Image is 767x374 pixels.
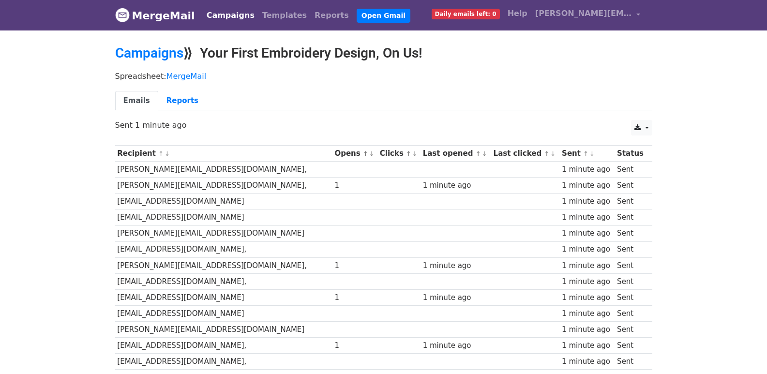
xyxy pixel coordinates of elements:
th: Opens [332,146,377,162]
div: 1 [334,340,375,351]
span: Daily emails left: 0 [432,9,500,19]
td: Sent [615,338,647,354]
div: 1 minute ago [562,340,612,351]
td: [EMAIL_ADDRESS][DOMAIN_NAME] [115,306,332,322]
td: Sent [615,273,647,289]
td: [PERSON_NAME][EMAIL_ADDRESS][DOMAIN_NAME] [115,322,332,338]
a: ↓ [165,150,170,157]
td: [EMAIL_ADDRESS][DOMAIN_NAME], [115,354,332,370]
th: Recipient [115,146,332,162]
a: MergeMail [166,72,206,81]
p: Spreadsheet: [115,71,652,81]
div: 1 minute ago [562,276,612,287]
th: Last opened [421,146,491,162]
td: Sent [615,162,647,178]
td: Sent [615,257,647,273]
td: Sent [615,289,647,305]
td: Sent [615,225,647,241]
a: Templates [258,6,311,25]
a: MergeMail [115,5,195,26]
td: [PERSON_NAME][EMAIL_ADDRESS][DOMAIN_NAME], [115,257,332,273]
div: 1 minute ago [423,260,489,271]
a: ↑ [158,150,164,157]
td: Sent [615,306,647,322]
td: [PERSON_NAME][EMAIL_ADDRESS][DOMAIN_NAME], [115,178,332,194]
a: ↑ [363,150,368,157]
div: 1 minute ago [562,260,612,271]
div: 1 minute ago [423,340,489,351]
a: Campaigns [203,6,258,25]
td: [EMAIL_ADDRESS][DOMAIN_NAME], [115,241,332,257]
td: [EMAIL_ADDRESS][DOMAIN_NAME], [115,273,332,289]
a: Open Gmail [357,9,410,23]
td: [PERSON_NAME][EMAIL_ADDRESS][DOMAIN_NAME], [115,162,332,178]
div: 1 minute ago [562,164,612,175]
div: 1 minute ago [562,212,612,223]
td: [PERSON_NAME][EMAIL_ADDRESS][DOMAIN_NAME] [115,225,332,241]
td: Sent [615,209,647,225]
a: ↓ [412,150,418,157]
h2: ⟫ Your First Embroidery Design, On Us! [115,45,652,61]
span: [PERSON_NAME][EMAIL_ADDRESS][DOMAIN_NAME] [535,8,632,19]
a: ↓ [550,150,556,157]
div: 1 minute ago [562,356,612,367]
a: Help [504,4,531,23]
td: [EMAIL_ADDRESS][DOMAIN_NAME] [115,194,332,209]
a: Emails [115,91,158,111]
div: 1 [334,260,375,271]
div: 1 minute ago [562,228,612,239]
th: Sent [559,146,615,162]
div: 1 minute ago [562,324,612,335]
a: Campaigns [115,45,183,61]
th: Last clicked [491,146,560,162]
img: MergeMail logo [115,8,130,22]
div: 1 [334,292,375,303]
td: Sent [615,194,647,209]
td: Sent [615,178,647,194]
div: 1 minute ago [562,292,612,303]
div: 1 minute ago [423,292,489,303]
td: Sent [615,241,647,257]
div: 1 minute ago [562,196,612,207]
div: 1 [334,180,375,191]
a: [PERSON_NAME][EMAIL_ADDRESS][DOMAIN_NAME] [531,4,645,27]
td: Sent [615,322,647,338]
th: Status [615,146,647,162]
a: ↓ [369,150,375,157]
td: Sent [615,354,647,370]
th: Clicks [377,146,421,162]
a: ↓ [589,150,595,157]
a: ↑ [544,150,549,157]
div: 1 minute ago [562,180,612,191]
td: [EMAIL_ADDRESS][DOMAIN_NAME] [115,289,332,305]
p: Sent 1 minute ago [115,120,652,130]
div: 1 minute ago [562,308,612,319]
a: Reports [158,91,207,111]
a: ↑ [583,150,588,157]
a: ↓ [481,150,487,157]
a: ↑ [406,150,411,157]
a: ↑ [476,150,481,157]
td: [EMAIL_ADDRESS][DOMAIN_NAME], [115,338,332,354]
div: 1 minute ago [562,244,612,255]
div: 1 minute ago [423,180,489,191]
td: [EMAIL_ADDRESS][DOMAIN_NAME] [115,209,332,225]
a: Reports [311,6,353,25]
a: Daily emails left: 0 [428,4,504,23]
